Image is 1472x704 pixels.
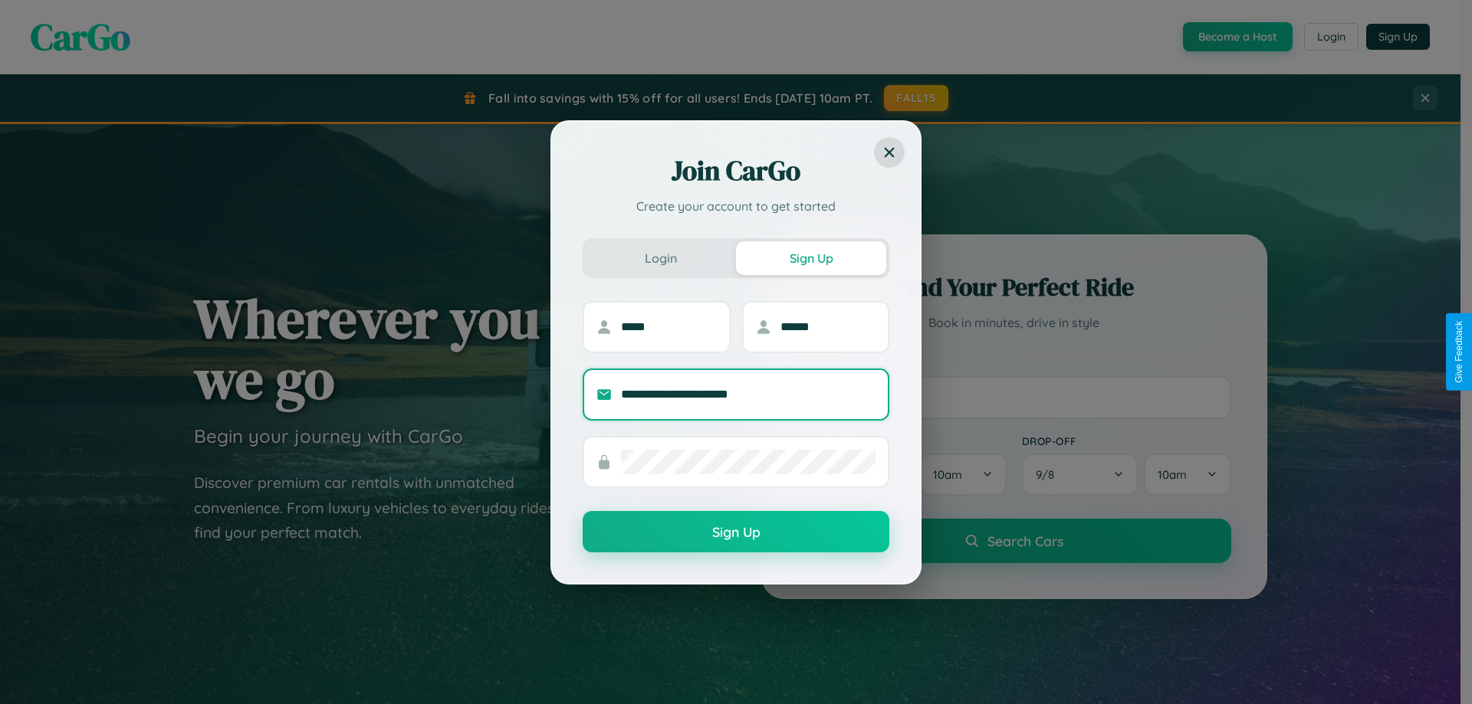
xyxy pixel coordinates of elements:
button: Sign Up [736,241,886,275]
div: Give Feedback [1454,321,1464,383]
button: Sign Up [583,511,889,552]
button: Login [586,241,736,275]
h2: Join CarGo [583,152,889,189]
p: Create your account to get started [583,197,889,215]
